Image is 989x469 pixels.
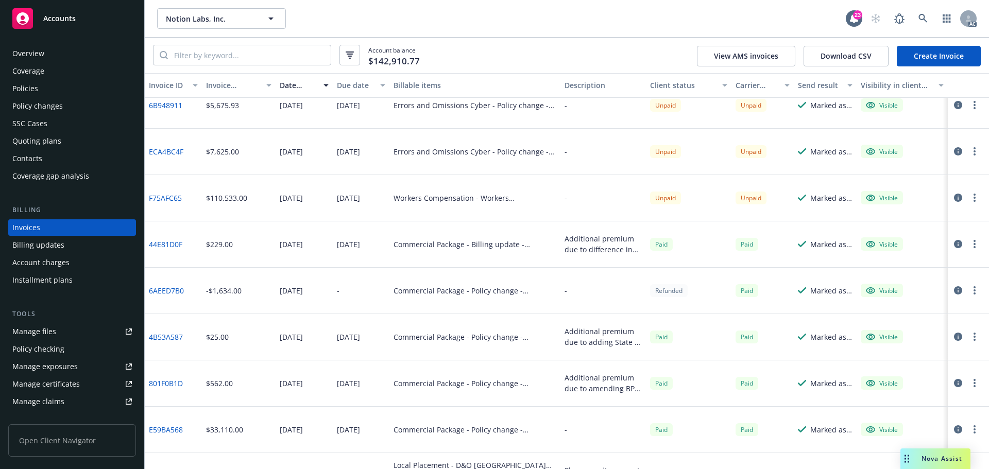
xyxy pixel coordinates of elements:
[337,378,360,389] div: [DATE]
[8,115,136,132] a: SSC Cases
[389,73,560,98] button: Billable items
[810,332,852,342] div: Marked as sent
[394,100,556,111] div: Errors and Omissions Cyber - Policy change - AB-6630958-01
[853,10,862,20] div: 23
[149,193,182,203] a: F75AFC65
[736,377,758,390] div: Paid
[280,378,303,389] div: [DATE]
[280,332,303,342] div: [DATE]
[8,219,136,236] a: Invoices
[149,239,182,250] a: 44E81D0F
[8,309,136,319] div: Tools
[12,393,64,410] div: Manage claims
[565,372,642,394] div: Additional premium due to amending BPP to $5M at [GEOGRAPHIC_DATA] location. Please remit payment...
[810,239,852,250] div: Marked as sent
[8,376,136,392] a: Manage certificates
[866,425,898,434] div: Visible
[337,193,360,203] div: [DATE]
[736,423,758,436] div: Paid
[866,332,898,341] div: Visible
[145,73,202,98] button: Invoice ID
[861,80,932,91] div: Visibility in client dash
[206,378,233,389] div: $562.00
[12,133,61,149] div: Quoting plans
[810,424,852,435] div: Marked as sent
[794,73,857,98] button: Send result
[149,80,186,91] div: Invoice ID
[560,73,646,98] button: Description
[12,272,73,288] div: Installment plans
[8,45,136,62] a: Overview
[337,80,374,91] div: Due date
[798,80,841,91] div: Send result
[889,8,910,29] a: Report a Bug
[280,285,303,296] div: [DATE]
[12,63,44,79] div: Coverage
[394,193,556,203] div: Workers Compensation - Workers Compensation [DATE]-[DATE] - TWC7023990 -12
[149,378,183,389] a: 801F0B1D
[206,332,229,342] div: $25.00
[202,73,276,98] button: Invoice amount
[394,424,556,435] div: Commercial Package - Policy change - TCP7019147 – 13
[280,424,303,435] div: [DATE]
[736,331,758,343] span: Paid
[276,73,333,98] button: Date issued
[337,332,360,342] div: [DATE]
[8,133,136,149] a: Quoting plans
[12,168,89,184] div: Coverage gap analysis
[394,378,556,389] div: Commercial Package - Policy change - TCP7019147 – 13
[394,285,556,296] div: Commercial Package - Policy change - TCP7019147 – 13
[368,46,420,65] span: Account balance
[866,378,898,388] div: Visible
[810,100,852,111] div: Marked as sent
[43,14,76,23] span: Accounts
[12,411,61,427] div: Manage BORs
[149,100,182,111] a: 6B948911
[337,146,360,157] div: [DATE]
[650,80,716,91] div: Client status
[857,73,948,98] button: Visibility in client dash
[206,193,247,203] div: $110,533.00
[206,239,233,250] div: $229.00
[736,80,779,91] div: Carrier status
[168,45,331,65] input: Filter by keyword...
[149,146,183,157] a: ECA4BC4F
[650,284,688,297] div: Refunded
[280,239,303,250] div: [DATE]
[280,193,303,203] div: [DATE]
[206,80,261,91] div: Invoice amount
[650,145,681,158] div: Unpaid
[810,146,852,157] div: Marked as sent
[8,272,136,288] a: Installment plans
[8,358,136,375] a: Manage exposures
[650,423,673,436] div: Paid
[8,254,136,271] a: Account charges
[8,63,136,79] a: Coverage
[736,99,766,112] div: Unpaid
[8,341,136,357] a: Policy checking
[866,193,898,202] div: Visible
[866,239,898,249] div: Visible
[206,285,242,296] div: -$1,634.00
[337,285,339,296] div: -
[166,13,255,24] span: Notion Labs, Inc.
[12,237,64,253] div: Billing updates
[736,238,758,251] div: Paid
[8,237,136,253] a: Billing updates
[866,147,898,156] div: Visible
[368,55,420,68] span: $142,910.77
[697,46,795,66] button: View AMS invoices
[922,454,962,463] span: Nova Assist
[936,8,957,29] a: Switch app
[12,115,47,132] div: SSC Cases
[12,80,38,97] div: Policies
[565,193,567,203] div: -
[337,424,360,435] div: [DATE]
[650,238,673,251] div: Paid
[650,377,673,390] span: Paid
